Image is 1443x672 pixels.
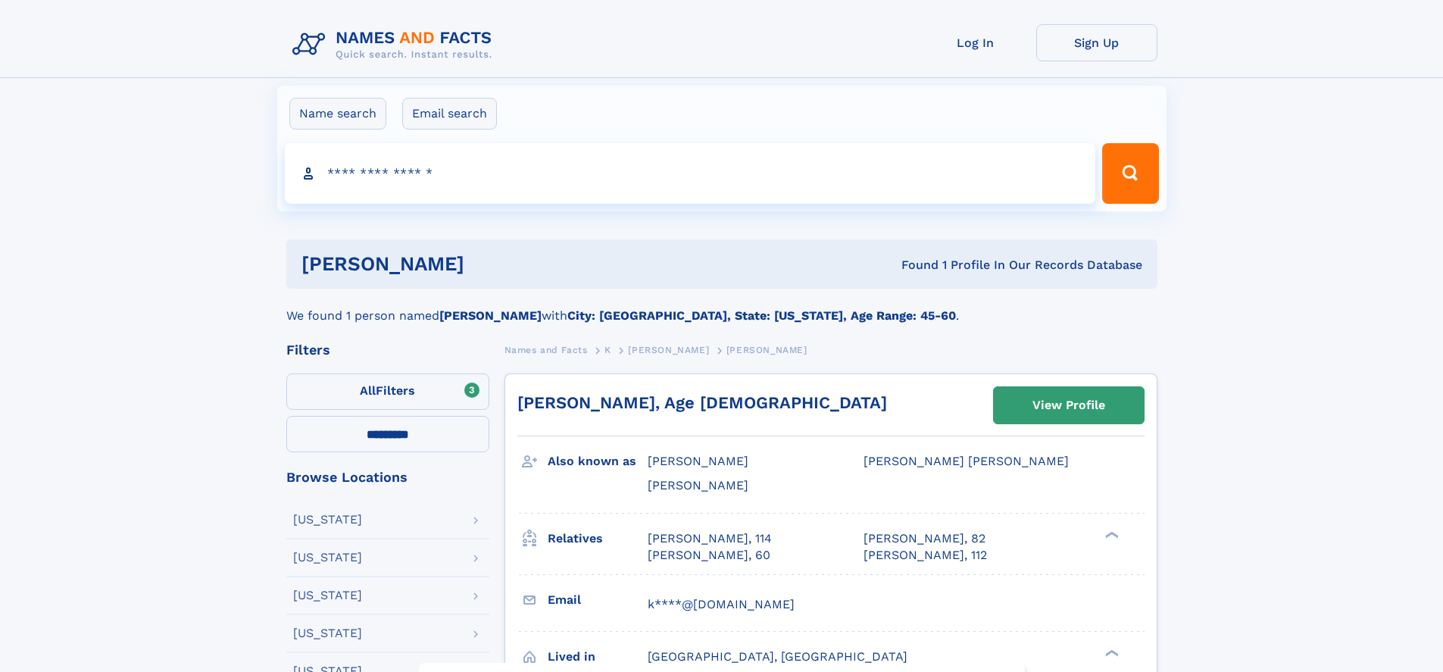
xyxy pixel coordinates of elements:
div: We found 1 person named with . [286,289,1157,325]
span: [GEOGRAPHIC_DATA], [GEOGRAPHIC_DATA] [648,649,907,664]
button: Search Button [1102,143,1158,204]
div: Browse Locations [286,470,489,484]
input: search input [285,143,1096,204]
div: [US_STATE] [293,589,362,602]
a: Log In [915,24,1036,61]
a: [PERSON_NAME] [628,340,709,359]
a: [PERSON_NAME], 82 [864,530,985,547]
b: City: [GEOGRAPHIC_DATA], State: [US_STATE], Age Range: 45-60 [567,308,956,323]
span: K [604,345,611,355]
label: Name search [289,98,386,130]
span: [PERSON_NAME] [648,478,748,492]
span: [PERSON_NAME] [PERSON_NAME] [864,454,1069,468]
span: [PERSON_NAME] [726,345,807,355]
div: [US_STATE] [293,552,362,564]
a: Sign Up [1036,24,1157,61]
a: [PERSON_NAME], 112 [864,547,987,564]
span: [PERSON_NAME] [628,345,709,355]
div: [US_STATE] [293,514,362,526]
div: Filters [286,343,489,357]
a: [PERSON_NAME], 60 [648,547,770,564]
b: [PERSON_NAME] [439,308,542,323]
div: Found 1 Profile In Our Records Database [682,257,1142,273]
label: Email search [402,98,497,130]
a: [PERSON_NAME], Age [DEMOGRAPHIC_DATA] [517,393,887,412]
h3: Also known as [548,449,648,474]
a: K [604,340,611,359]
a: View Profile [994,387,1144,424]
h3: Lived in [548,644,648,670]
div: [US_STATE] [293,627,362,639]
span: All [360,383,376,398]
h3: Relatives [548,526,648,552]
img: Logo Names and Facts [286,24,504,65]
div: View Profile [1032,388,1105,423]
label: Filters [286,374,489,410]
h3: Email [548,587,648,613]
div: ❯ [1101,648,1120,658]
a: Names and Facts [504,340,588,359]
span: [PERSON_NAME] [648,454,748,468]
div: ❯ [1101,530,1120,539]
h1: [PERSON_NAME] [301,255,683,273]
a: [PERSON_NAME], 114 [648,530,772,547]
